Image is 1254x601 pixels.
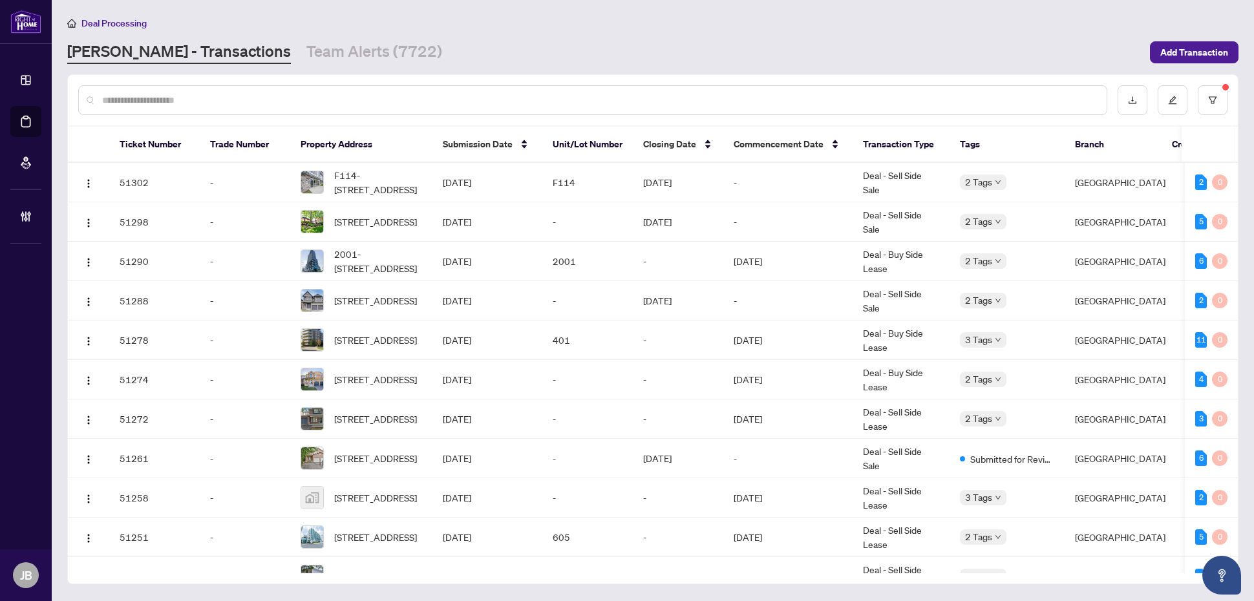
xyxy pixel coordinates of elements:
td: [GEOGRAPHIC_DATA] [1065,202,1176,242]
th: Submission Date [432,127,542,163]
img: Logo [83,533,94,543]
span: Submitted for Review [970,452,1054,466]
span: 2 Tags [965,569,992,584]
td: [DATE] [633,281,723,321]
td: [DATE] [432,202,542,242]
td: - [200,360,290,399]
button: edit [1158,85,1187,115]
td: [GEOGRAPHIC_DATA] [1065,163,1176,202]
td: [DATE] [432,557,542,596]
td: [GEOGRAPHIC_DATA] [1065,281,1176,321]
span: JB [20,566,32,584]
div: 0 [1212,293,1227,308]
img: Logo [83,257,94,268]
td: 51290 [109,242,200,281]
td: - [542,557,633,596]
span: down [995,494,1001,501]
td: 51302 [109,163,200,202]
span: down [995,297,1001,304]
button: download [1118,85,1147,115]
td: [DATE] [633,163,723,202]
span: [STREET_ADDRESS] [334,530,417,544]
th: Trade Number [200,127,290,163]
button: Logo [78,487,99,508]
span: [STREET_ADDRESS] [334,333,417,347]
button: Logo [78,566,99,587]
button: Logo [78,369,99,390]
td: [DATE] [432,399,542,439]
td: - [633,242,723,281]
div: 0 [1212,253,1227,269]
a: Team Alerts (7722) [306,41,442,64]
span: home [67,19,76,28]
td: [DATE] [633,439,723,478]
td: 2001 [542,242,633,281]
img: thumbnail-img [301,329,323,351]
img: Logo [83,218,94,228]
button: filter [1198,85,1227,115]
td: 51272 [109,399,200,439]
div: 0 [1212,214,1227,229]
img: Logo [83,375,94,386]
span: Commencement Date [734,137,824,151]
span: [STREET_ADDRESS] [334,490,417,505]
td: - [200,439,290,478]
td: 605 [542,518,633,557]
td: [GEOGRAPHIC_DATA] [1065,321,1176,360]
div: 0 [1212,411,1227,427]
td: Deal - Sell Side Lease [853,399,950,439]
td: Deal - Sell Side Lease [853,478,950,518]
button: Open asap [1202,556,1241,595]
img: thumbnail-img [301,447,323,469]
td: 51274 [109,360,200,399]
button: Logo [78,330,99,350]
td: - [633,557,723,596]
div: 5 [1195,529,1207,545]
td: - [542,281,633,321]
td: Deal - Buy Side Lease [853,321,950,360]
img: Logo [83,297,94,307]
td: - [633,321,723,360]
td: - [723,163,853,202]
img: thumbnail-img [301,211,323,233]
td: - [200,557,290,596]
span: 2 Tags [965,214,992,229]
td: [DATE] [432,163,542,202]
span: down [995,534,1001,540]
div: 2 [1195,490,1207,505]
a: [PERSON_NAME] - Transactions [67,41,291,64]
td: [DATE] [723,399,853,439]
td: [GEOGRAPHIC_DATA] [1065,439,1176,478]
td: [DATE] [432,478,542,518]
td: [DATE] [432,281,542,321]
th: Branch [1065,127,1162,163]
th: Commencement Date [723,127,853,163]
button: Logo [78,408,99,429]
td: [GEOGRAPHIC_DATA] [1065,360,1176,399]
td: Deal - Sell Side Sale [853,439,950,478]
img: logo [10,10,41,34]
span: filter [1208,96,1217,105]
td: - [200,518,290,557]
span: 3 Tags [965,490,992,505]
span: edit [1168,96,1177,105]
td: Deal - Sell Side Sale [853,202,950,242]
span: 2 Tags [965,372,992,386]
span: download [1128,96,1137,105]
td: Deal - Buy Side Lease [853,242,950,281]
div: 2 [1195,293,1207,308]
td: - [633,518,723,557]
span: 2 Tags [965,253,992,268]
td: [DATE] [723,518,853,557]
td: - [723,439,853,478]
span: F114-[STREET_ADDRESS] [334,168,422,196]
span: down [995,179,1001,185]
td: - [542,399,633,439]
td: [DATE] [432,439,542,478]
div: 6 [1195,450,1207,466]
div: 0 [1212,332,1227,348]
img: thumbnail-img [301,565,323,587]
span: 2 Tags [965,174,992,189]
div: 2 [1195,174,1207,190]
img: thumbnail-img [301,171,323,193]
